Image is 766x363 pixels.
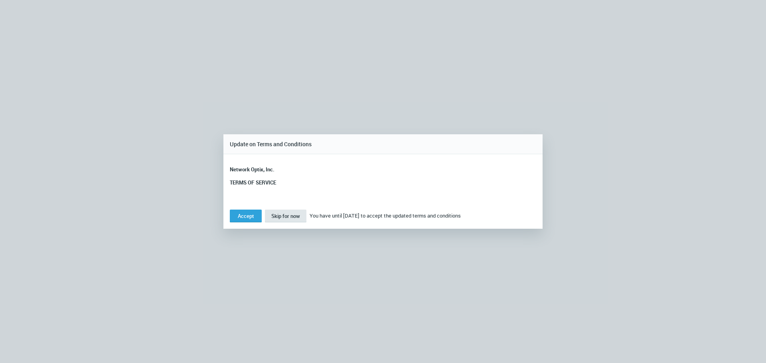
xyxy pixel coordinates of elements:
[271,212,300,220] span: Skip for now
[230,140,312,148] span: Update on Terms and Conditions
[230,179,276,186] strong: TERMS OF SERVICE
[310,212,461,219] span: You have until [DATE] to accept the updated terms and conditions
[230,166,274,173] strong: Network Optix, Inc.
[230,210,262,222] button: Accept
[265,210,306,222] button: Skip for now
